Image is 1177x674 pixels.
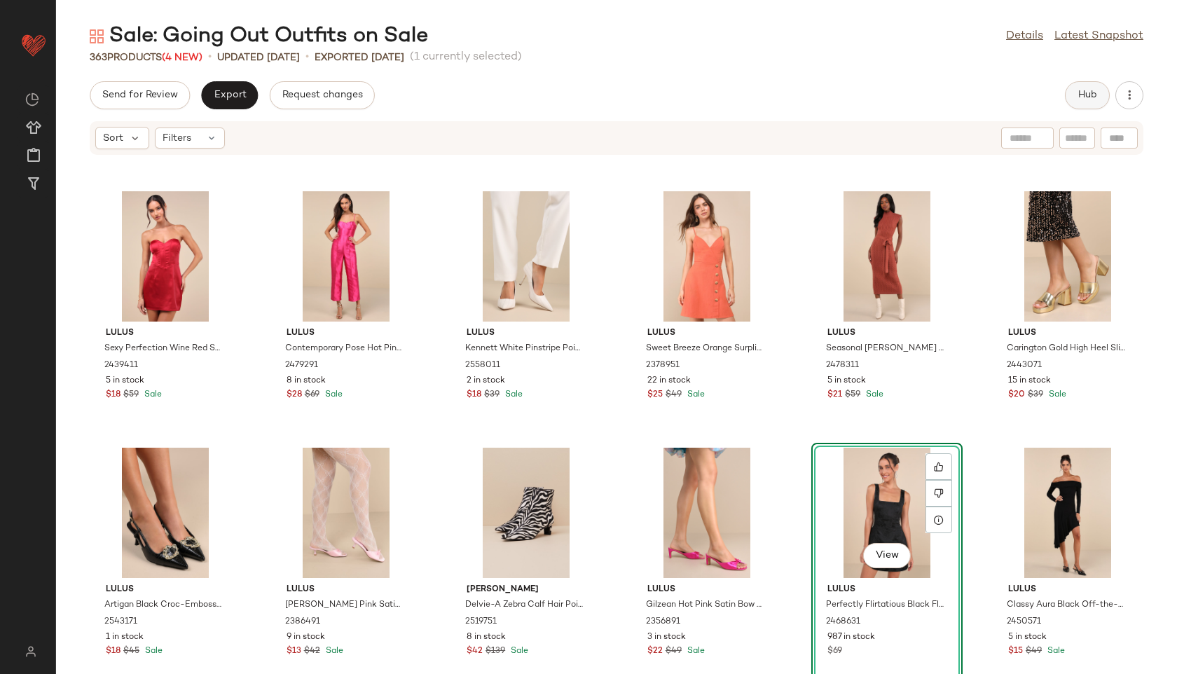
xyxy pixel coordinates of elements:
span: $22 [647,645,663,658]
span: Delvie-A Zebra Calf Hair Pointed-Toe Ankle Boots [465,599,584,612]
span: 9 in stock [287,631,325,644]
span: Carington Gold High Heel Slide Sandals [1007,343,1126,355]
span: $20 [1008,389,1025,401]
span: Lulus [827,327,947,340]
button: View [862,543,910,568]
span: Sale [322,390,343,399]
span: Sort [103,131,123,146]
img: 12201061_2443071.jpg [997,191,1138,322]
span: $18 [467,389,481,401]
span: Filters [163,131,191,146]
img: 11913941_2478311.jpg [816,191,958,322]
span: $42 [467,645,483,658]
span: Sale [684,390,705,399]
span: Contemporary Pose Hot Pink Taffeta Bustier Sleeveless Jumpsuit [285,343,404,355]
a: Latest Snapshot [1054,28,1143,45]
img: 12097121_2386491.jpg [275,448,417,578]
span: Sale [323,647,343,656]
button: Hub [1065,81,1110,109]
span: 2439411 [104,359,138,372]
span: Send for Review [102,90,178,101]
span: 2468631 [826,616,860,628]
img: 11631841_2378951.jpg [636,191,778,322]
span: 2478311 [826,359,859,372]
span: Sweet Breeze Orange Surplice Button-Front Mini Dress [646,343,765,355]
span: Lulus [106,327,225,340]
span: Artigan Black Croc-Embossed Slingback Pumps [104,599,223,612]
span: Sale [142,390,162,399]
span: • [305,49,309,66]
span: 2543171 [104,616,137,628]
span: $28 [287,389,302,401]
span: 5 in stock [1008,631,1047,644]
img: 12466941_2543171.jpg [95,448,236,578]
span: $18 [106,645,121,658]
span: Lulus [647,327,766,340]
span: Hub [1078,90,1097,101]
span: 2386491 [285,616,320,628]
img: 12087481_2519751.jpg [455,448,597,578]
span: (1 currently selected) [410,49,522,66]
span: $39 [484,389,500,401]
span: $39 [1028,389,1043,401]
span: View [874,550,898,561]
img: 11836441_2450571.jpg [997,448,1138,578]
button: Send for Review [90,81,190,109]
span: [PERSON_NAME] Pink Satin Bow Kitten Heel Slide Sandals [285,599,404,612]
span: $18 [106,389,121,401]
span: 2450571 [1007,616,1041,628]
img: 11871621_2468631.jpg [816,448,958,578]
span: • [208,49,212,66]
img: svg%3e [25,92,39,106]
span: 363 [90,53,107,63]
img: 11859261_2439411.jpg [95,191,236,322]
span: 2443071 [1007,359,1042,372]
span: 2558011 [465,359,500,372]
span: $49 [1026,645,1042,658]
span: $25 [647,389,663,401]
span: $13 [287,645,301,658]
span: [PERSON_NAME] [467,584,586,596]
span: Perfectly Flirtatious Black Floral Jacquard Tie-Back Mini Dress [826,599,945,612]
span: $59 [845,389,860,401]
span: $15 [1008,645,1023,658]
img: svg%3e [90,29,104,43]
span: Sale [684,647,705,656]
span: Sale [1046,390,1066,399]
span: Lulus [287,327,406,340]
span: Lulus [467,327,586,340]
span: $21 [827,389,842,401]
span: 2 in stock [467,375,505,387]
span: 1 in stock [106,631,144,644]
img: 12461301_2558011.jpg [455,191,597,322]
span: Lulus [106,584,225,596]
span: $49 [666,389,682,401]
span: Sale [508,647,528,656]
span: Kennett White Pinstripe Pointed-Toe Pumps [465,343,584,355]
span: Lulus [287,584,406,596]
span: 3 in stock [647,631,686,644]
img: svg%3e [17,646,44,657]
span: 22 in stock [647,375,691,387]
span: 5 in stock [827,375,866,387]
span: Classy Aura Black Off-the-Shoulder Asymmetrical Midi Dress [1007,599,1126,612]
span: Seasonal [PERSON_NAME] Orange Cable Knit Mock Neck Midi Dress [826,343,945,355]
div: Sale: Going Out Outfits on Sale [90,22,428,50]
span: $42 [304,645,320,658]
span: 2356891 [646,616,680,628]
span: 2378951 [646,359,680,372]
img: heart_red.DM2ytmEG.svg [20,31,48,59]
span: 8 in stock [467,631,506,644]
span: Export [213,90,246,101]
span: Sale [1045,647,1065,656]
span: $59 [123,389,139,401]
span: $49 [666,645,682,658]
img: 11756121_2356891.jpg [636,448,778,578]
span: Sale [863,390,883,399]
a: Details [1006,28,1043,45]
span: Sexy Perfection Wine Red Satin Strapless Bustier Mini Dress [104,343,223,355]
span: (4 New) [162,53,202,63]
span: Gilzean Hot Pink Satin Bow High Heel Slide Sandals [646,599,765,612]
span: 2519751 [465,616,497,628]
span: Lulus [647,584,766,596]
